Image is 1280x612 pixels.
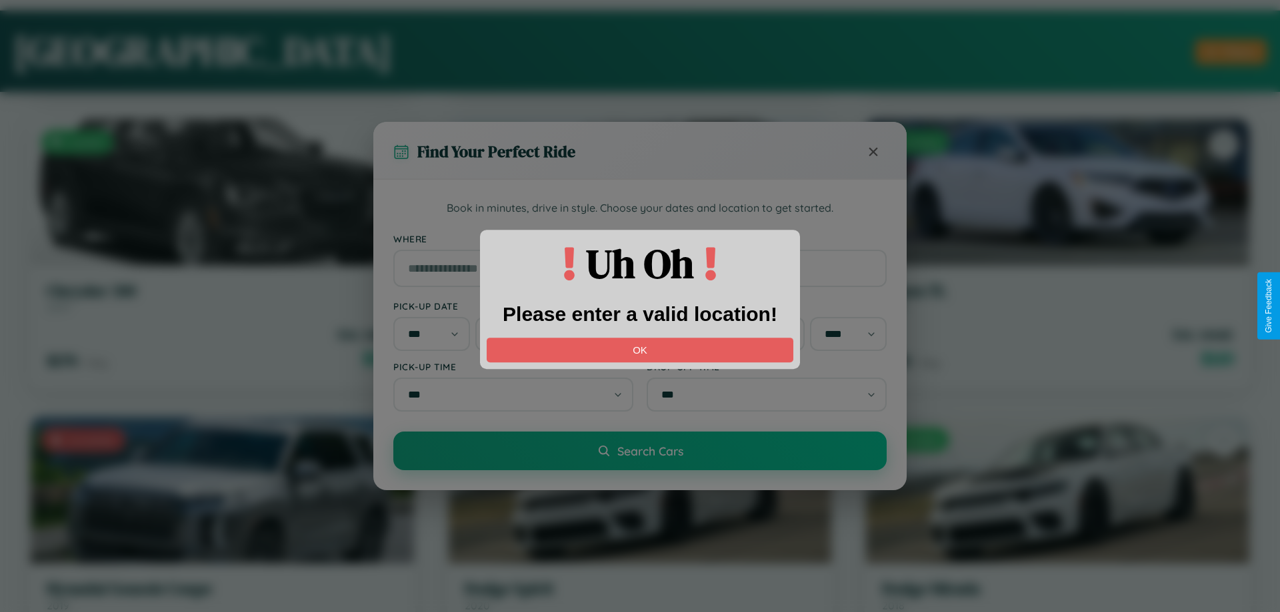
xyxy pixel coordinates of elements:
label: Pick-up Time [393,361,633,372]
label: Where [393,233,887,244]
label: Drop-off Time [647,361,887,372]
p: Book in minutes, drive in style. Choose your dates and location to get started. [393,200,887,217]
span: Search Cars [617,444,683,458]
h3: Find Your Perfect Ride [417,141,575,162]
label: Drop-off Date [647,300,887,312]
label: Pick-up Date [393,300,633,312]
